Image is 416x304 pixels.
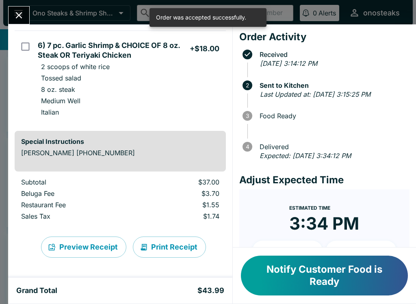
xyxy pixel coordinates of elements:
[239,31,409,43] h4: Order Activity
[21,201,128,209] p: Restaurant Fee
[289,205,330,211] span: Estimated Time
[239,174,409,186] h4: Adjust Expected Time
[190,44,219,54] h5: + $18.00
[41,237,126,258] button: Preview Receipt
[133,237,206,258] button: Print Receipt
[326,241,396,261] button: + 20
[9,7,29,24] button: Close
[21,189,128,198] p: Beluga Fee
[141,212,219,220] p: $1.74
[21,149,219,157] p: [PERSON_NAME] [PHONE_NUMBER]
[21,178,128,186] p: Subtotal
[241,256,408,295] button: Notify Customer Food is Ready
[197,286,224,295] h5: $43.99
[41,85,75,93] p: 8 oz. steak
[246,82,249,89] text: 2
[260,90,370,98] em: Last Updated at: [DATE] 3:15:25 PM
[41,63,110,71] p: 2 scoops of white rice
[141,189,219,198] p: $3.70
[41,97,80,105] p: Medium Well
[256,51,409,58] span: Received
[21,212,128,220] p: Sales Tax
[260,152,351,160] em: Expected: [DATE] 3:34:12 PM
[246,113,249,119] text: 3
[15,178,226,224] table: orders table
[41,108,59,116] p: Italian
[156,11,246,24] div: Order was accepted successfully.
[252,241,323,261] button: + 10
[260,59,317,67] em: [DATE] 3:14:12 PM
[21,137,219,145] h6: Special Instructions
[256,112,409,119] span: Food Ready
[141,178,219,186] p: $37.00
[141,201,219,209] p: $1.55
[256,143,409,150] span: Delivered
[289,213,359,234] time: 3:34 PM
[256,82,409,89] span: Sent to Kitchen
[16,286,57,295] h5: Grand Total
[38,41,189,60] h5: 6) 7 pc. Garlic Shrimp & CHOICE OF 8 oz. Steak OR Teriyaki Chicken
[245,143,249,150] text: 4
[41,74,81,82] p: Tossed salad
